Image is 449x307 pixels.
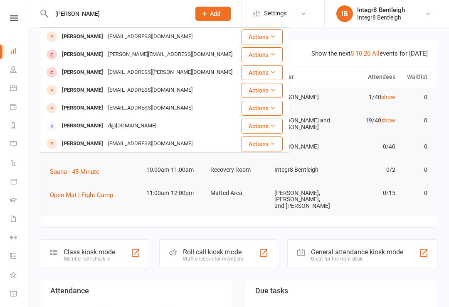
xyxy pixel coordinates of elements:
div: Member self check-in [64,256,115,262]
button: Actions [242,119,283,134]
td: 19/40 [335,111,399,130]
td: 1/40 [335,88,399,107]
a: What's New [10,266,29,285]
div: Integr8 Bentleigh [357,6,405,14]
td: Recovery Room [207,160,271,180]
button: Actions [242,65,283,80]
button: Sauna - 45 Minute [50,167,105,177]
span: Open Mat | Fight Camp [50,191,113,199]
a: show [381,117,395,124]
div: [PERSON_NAME] [59,66,106,78]
td: 0/40 [335,137,399,156]
button: Actions [242,47,283,62]
div: IB [336,5,353,22]
div: Roll call kiosk mode [183,248,243,256]
td: [PERSON_NAME] [271,137,335,156]
td: 0/2 [335,160,399,180]
a: 5 [350,50,354,57]
div: d@[DOMAIN_NAME] [106,120,159,132]
td: 0/15 [335,183,399,203]
div: [EMAIL_ADDRESS][DOMAIN_NAME] [106,31,195,43]
div: [PERSON_NAME] [59,84,106,96]
a: 20 [364,50,370,57]
div: [PERSON_NAME] [59,31,106,43]
th: Trainer [271,66,335,88]
a: People [10,61,29,80]
div: [EMAIL_ADDRESS][DOMAIN_NAME] [106,138,195,150]
button: Actions [242,136,283,151]
td: 0 [399,88,431,107]
button: Actions [242,101,283,116]
button: Add [195,7,231,21]
button: Actions [242,83,283,98]
td: Matted Area [207,183,271,203]
td: 0 [399,183,431,203]
h3: Due tasks [255,287,427,295]
td: 0 [399,111,431,130]
a: Calendar [10,80,29,98]
a: Payments [10,98,29,117]
div: Integr8 Bentleigh [357,14,405,21]
div: [EMAIL_ADDRESS][DOMAIN_NAME] [106,84,195,96]
div: [PERSON_NAME] [59,102,106,114]
td: 10:00am-11:00am [143,160,207,180]
button: Actions [242,29,283,44]
div: Great for the front desk [311,256,403,262]
span: Add [210,10,220,17]
div: Show the next events for [DATE] [311,49,428,58]
a: Product Sales [10,173,29,192]
div: [PERSON_NAME][EMAIL_ADDRESS][DOMAIN_NAME] [106,49,235,61]
td: 0 [399,137,431,156]
a: 10 [355,50,362,57]
input: Search... [49,8,185,19]
td: [PERSON_NAME] [271,88,335,107]
div: [PERSON_NAME] [59,138,106,150]
div: Class kiosk mode [64,248,115,256]
span: Sauna - 45 Minute [50,168,99,175]
div: Staff check-in for members [183,256,243,262]
div: [PERSON_NAME] [59,49,106,61]
a: General attendance kiosk mode [10,285,29,304]
div: [EMAIL_ADDRESS][PERSON_NAME][DOMAIN_NAME] [106,66,235,78]
td: Integr8 Bentleigh [271,160,335,180]
td: 11:00am-12:00pm [143,183,207,203]
td: [PERSON_NAME], [PERSON_NAME], and [PERSON_NAME] [271,183,335,216]
div: [PERSON_NAME] [59,120,106,132]
a: All [372,50,380,57]
a: show [381,94,395,100]
td: [PERSON_NAME] and [PERSON_NAME] [271,111,335,137]
button: Open Mat | Fight Camp [50,190,119,200]
span: Settings [264,4,287,23]
td: 0 [399,160,431,180]
a: Reports [10,117,29,136]
a: Dashboard [10,42,29,61]
div: [EMAIL_ADDRESS][DOMAIN_NAME] [106,102,195,114]
th: Waitlist [399,66,431,88]
div: General attendance kiosk mode [311,248,403,256]
h3: Attendance [50,287,222,295]
th: Attendees [335,66,399,88]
